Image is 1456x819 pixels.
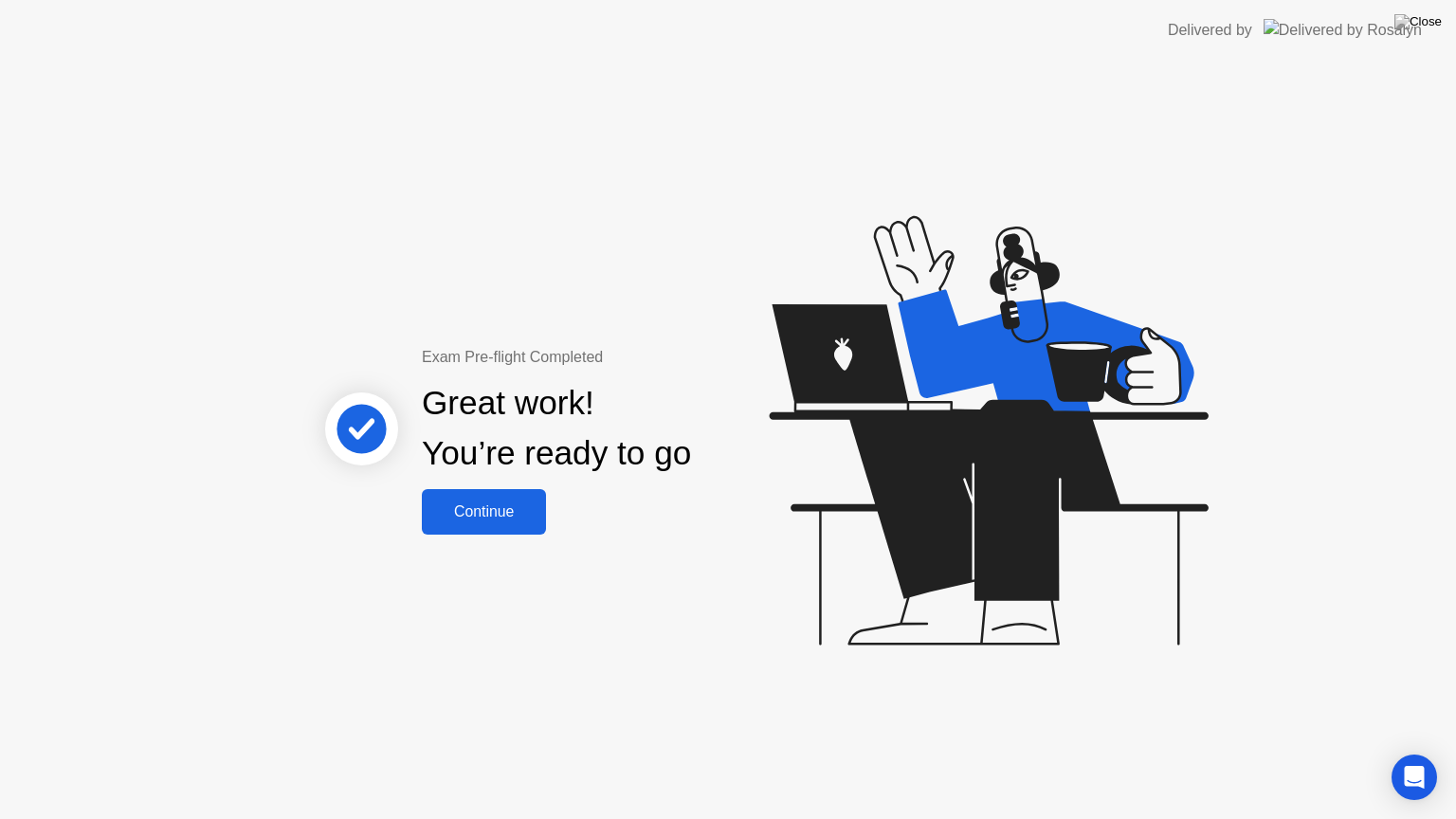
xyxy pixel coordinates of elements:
[422,346,813,369] div: Exam Pre-flight Completed
[1394,14,1442,29] img: Close
[422,489,546,535] button: Continue
[1392,755,1437,800] div: Open Intercom Messenger
[428,503,540,520] div: Continue
[422,378,691,479] div: Great work! You’re ready to go
[1264,19,1422,41] img: Delivered by Rosalyn
[1168,19,1252,42] div: Delivered by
